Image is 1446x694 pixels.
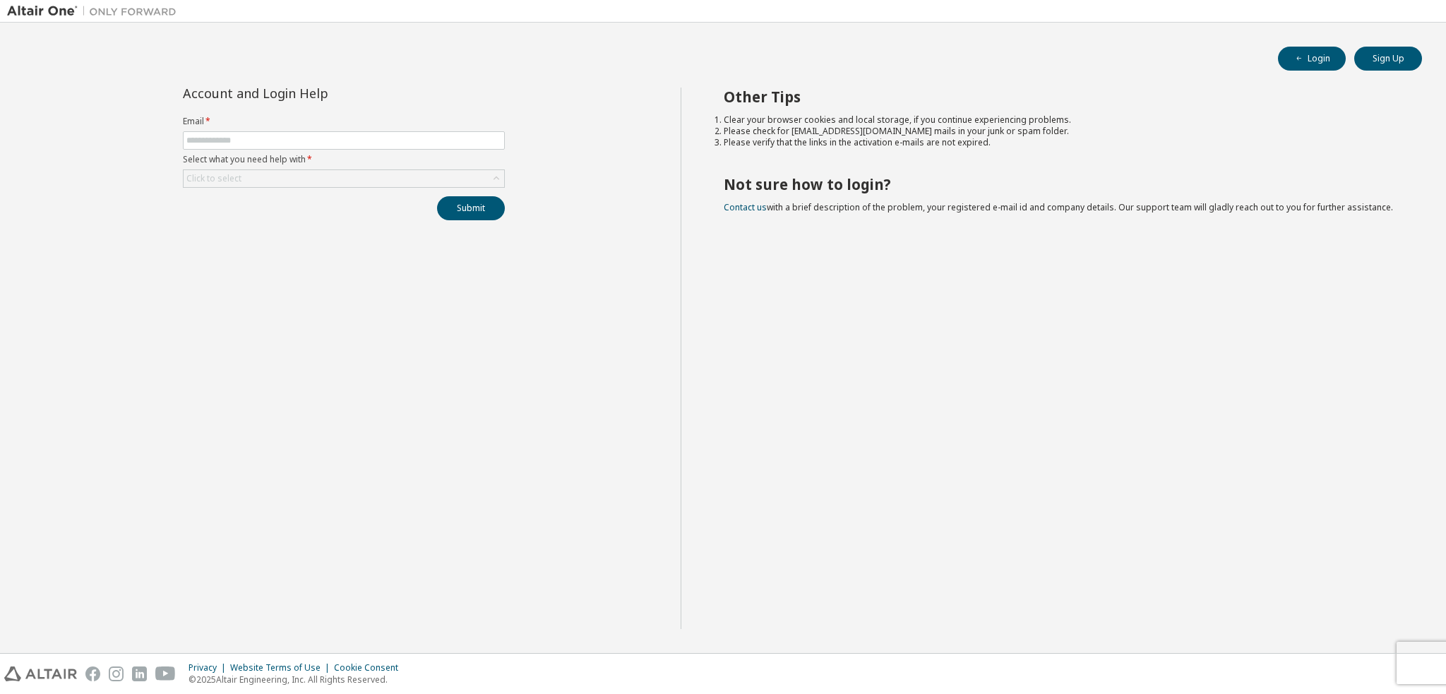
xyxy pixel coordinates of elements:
[724,114,1397,126] li: Clear your browser cookies and local storage, if you continue experiencing problems.
[184,170,504,187] div: Click to select
[1354,47,1422,71] button: Sign Up
[186,173,241,184] div: Click to select
[7,4,184,18] img: Altair One
[155,666,176,681] img: youtube.svg
[230,662,334,674] div: Website Terms of Use
[724,175,1397,193] h2: Not sure how to login?
[189,674,407,686] p: © 2025 Altair Engineering, Inc. All Rights Reserved.
[724,201,1393,213] span: with a brief description of the problem, your registered e-mail id and company details. Our suppo...
[4,666,77,681] img: altair_logo.svg
[724,126,1397,137] li: Please check for [EMAIL_ADDRESS][DOMAIN_NAME] mails in your junk or spam folder.
[1278,47,1346,71] button: Login
[85,666,100,681] img: facebook.svg
[109,666,124,681] img: instagram.svg
[189,662,230,674] div: Privacy
[132,666,147,681] img: linkedin.svg
[724,88,1397,106] h2: Other Tips
[183,88,441,99] div: Account and Login Help
[183,116,505,127] label: Email
[724,137,1397,148] li: Please verify that the links in the activation e-mails are not expired.
[183,154,505,165] label: Select what you need help with
[334,662,407,674] div: Cookie Consent
[437,196,505,220] button: Submit
[724,201,767,213] a: Contact us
